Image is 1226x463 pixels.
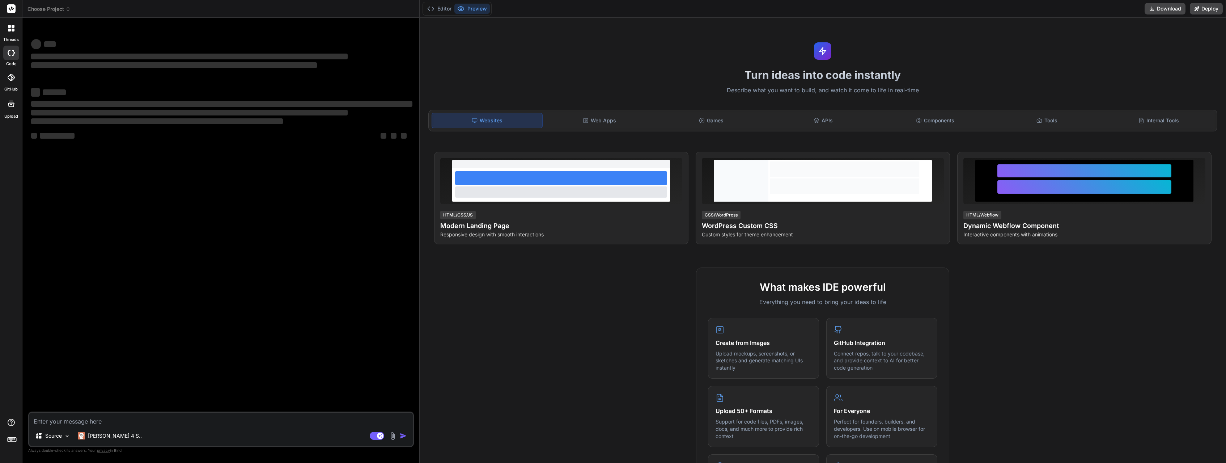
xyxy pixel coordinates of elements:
div: Websites [432,113,543,128]
span: ‌ [40,133,75,139]
span: ‌ [31,110,348,115]
h4: For Everyone [834,407,930,415]
span: ‌ [31,54,348,59]
p: Custom styles for theme enhancement [702,231,944,238]
div: Web Apps [544,113,654,128]
span: privacy [97,448,110,453]
div: Tools [992,113,1102,128]
label: code [6,61,16,67]
h4: WordPress Custom CSS [702,221,944,231]
button: Deploy [1190,3,1223,14]
p: Connect repos, talk to your codebase, and provide context to AI for better code generation [834,350,930,371]
img: Pick Models [64,433,70,439]
p: Everything you need to bring your ideas to life [708,298,937,306]
div: APIs [768,113,878,128]
img: attachment [389,432,397,440]
span: ‌ [391,133,396,139]
p: Interactive components with animations [963,231,1205,238]
button: Preview [454,4,490,14]
img: Claude 4 Sonnet [78,432,85,439]
div: CSS/WordPress [702,211,741,219]
p: Perfect for founders, builders, and developers. Use on mobile browser for on-the-go development [834,418,930,439]
span: ‌ [401,133,407,139]
label: GitHub [4,86,18,92]
button: Download [1145,3,1185,14]
div: Components [880,113,990,128]
span: Choose Project [27,5,71,13]
span: ‌ [43,89,66,95]
p: Support for code files, PDFs, images, docs, and much more to provide rich context [716,418,811,439]
span: ‌ [31,101,412,107]
span: ‌ [44,41,56,47]
button: Editor [424,4,454,14]
h4: Dynamic Webflow Component [963,221,1205,231]
h4: Modern Landing Page [440,221,682,231]
h1: Turn ideas into code instantly [424,68,1222,81]
span: ‌ [31,88,40,97]
p: [PERSON_NAME] 4 S.. [88,432,142,439]
div: Internal Tools [1104,113,1214,128]
p: Always double-check its answers. Your in Bind [28,447,414,454]
label: Upload [4,113,18,119]
h4: Create from Images [716,338,811,347]
label: threads [3,37,19,43]
span: ‌ [31,118,283,124]
p: Describe what you want to build, and watch it come to life in real-time [424,86,1222,95]
span: ‌ [381,133,386,139]
p: Source [45,432,62,439]
p: Responsive design with smooth interactions [440,231,682,238]
span: ‌ [31,62,317,68]
h4: Upload 50+ Formats [716,407,811,415]
span: ‌ [31,133,37,139]
img: icon [400,432,407,439]
h4: GitHub Integration [834,338,930,347]
div: HTML/Webflow [963,211,1001,219]
span: ‌ [31,39,41,49]
h2: What makes IDE powerful [708,279,937,295]
div: Games [656,113,767,128]
p: Upload mockups, screenshots, or sketches and generate matching UIs instantly [716,350,811,371]
div: HTML/CSS/JS [440,211,476,219]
